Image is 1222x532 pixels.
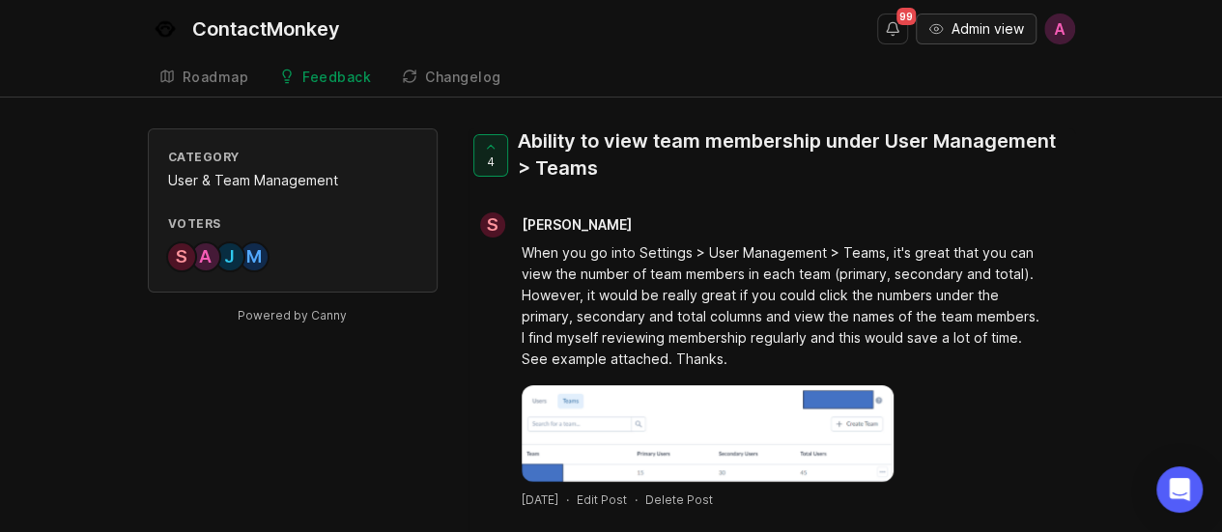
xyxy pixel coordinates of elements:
[896,8,916,25] span: 99
[522,242,1044,370] div: When you go into Settings > User Management > Teams, it's great that you can view the number of t...
[522,491,558,508] a: [DATE]
[183,70,249,84] div: Roadmap
[952,19,1024,39] span: Admin view
[518,127,1060,182] div: Ability to view team membership under User Management > Teams
[1156,466,1203,513] div: Open Intercom Messenger
[214,241,245,272] div: J
[166,241,197,272] div: S
[168,170,417,191] div: User & Team Management
[168,215,417,232] div: Voters
[1054,17,1066,41] span: A
[425,70,501,84] div: Changelog
[522,385,895,482] img: https://canny.io/images/9365c1995e4aca2c0d4258c9edcf9862.png
[577,491,627,508] div: Edit Post
[522,492,558,507] time: [DATE]
[302,70,371,84] div: Feedback
[1044,14,1075,44] button: A
[877,14,908,44] button: Notifications
[148,58,261,98] a: Roadmap
[235,304,350,326] a: Powered by Canny
[469,212,647,238] a: S[PERSON_NAME]
[190,241,221,272] div: A
[192,19,340,39] div: ContactMonkey
[239,241,270,272] div: M
[916,14,1037,44] button: Admin view
[487,154,495,170] span: 4
[268,58,383,98] a: Feedback
[522,216,632,233] span: [PERSON_NAME]
[480,212,505,238] div: S
[635,491,638,508] div: ·
[168,149,417,165] div: Category
[645,491,713,508] div: Delete Post
[148,12,183,46] img: ContactMonkey logo
[566,491,569,508] div: ·
[390,58,513,98] a: Changelog
[473,134,508,177] button: 4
